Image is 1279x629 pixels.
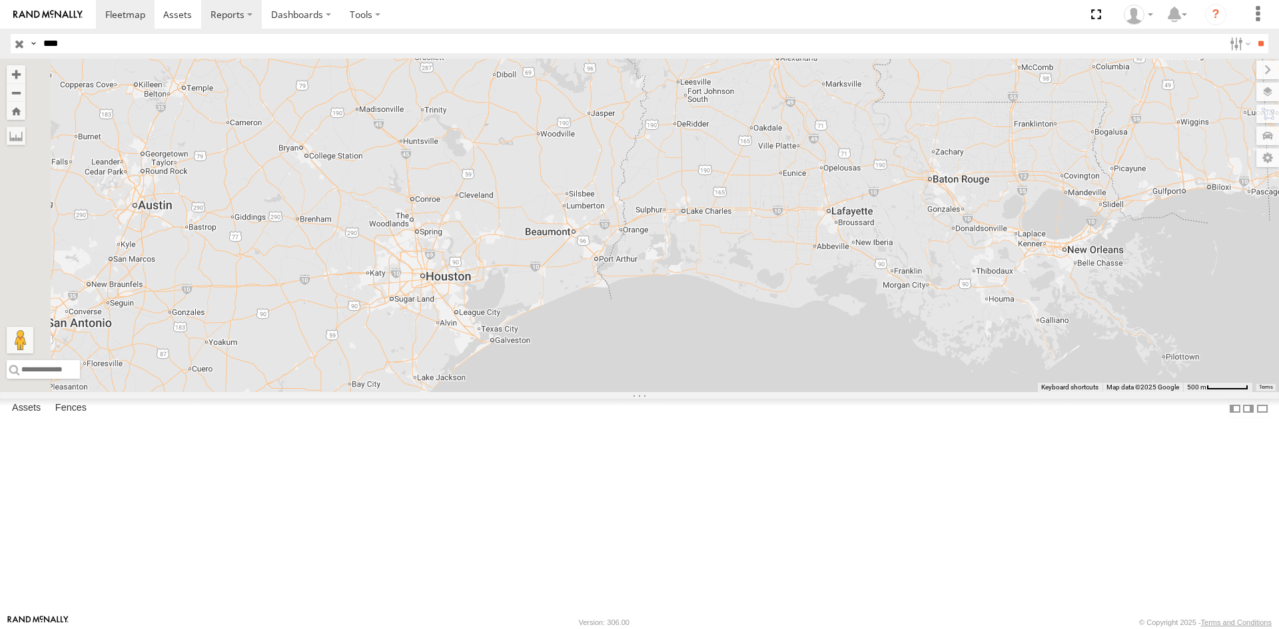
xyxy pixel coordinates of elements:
[7,327,33,353] button: Drag Pegman onto the map to open Street View
[49,399,93,418] label: Fences
[1139,618,1272,626] div: © Copyright 2025 -
[1259,385,1273,390] a: Terms (opens in new tab)
[1205,4,1226,25] i: ?
[1183,383,1252,392] button: Map Scale: 500 m per 59 pixels
[1256,148,1279,167] label: Map Settings
[1224,34,1253,53] label: Search Filter Options
[5,399,47,418] label: Assets
[1256,399,1269,418] label: Hide Summary Table
[1187,383,1206,391] span: 500 m
[7,126,25,145] label: Measure
[7,83,25,102] button: Zoom out
[7,102,25,120] button: Zoom Home
[1201,618,1272,626] a: Terms and Conditions
[13,10,83,19] img: rand-logo.svg
[28,34,39,53] label: Search Query
[7,65,25,83] button: Zoom in
[1041,383,1098,392] button: Keyboard shortcuts
[579,618,630,626] div: Version: 306.00
[1242,399,1255,418] label: Dock Summary Table to the Right
[1119,5,1158,25] div: Carlos Ortiz
[1228,399,1242,418] label: Dock Summary Table to the Left
[7,616,69,629] a: Visit our Website
[1106,383,1179,391] span: Map data ©2025 Google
